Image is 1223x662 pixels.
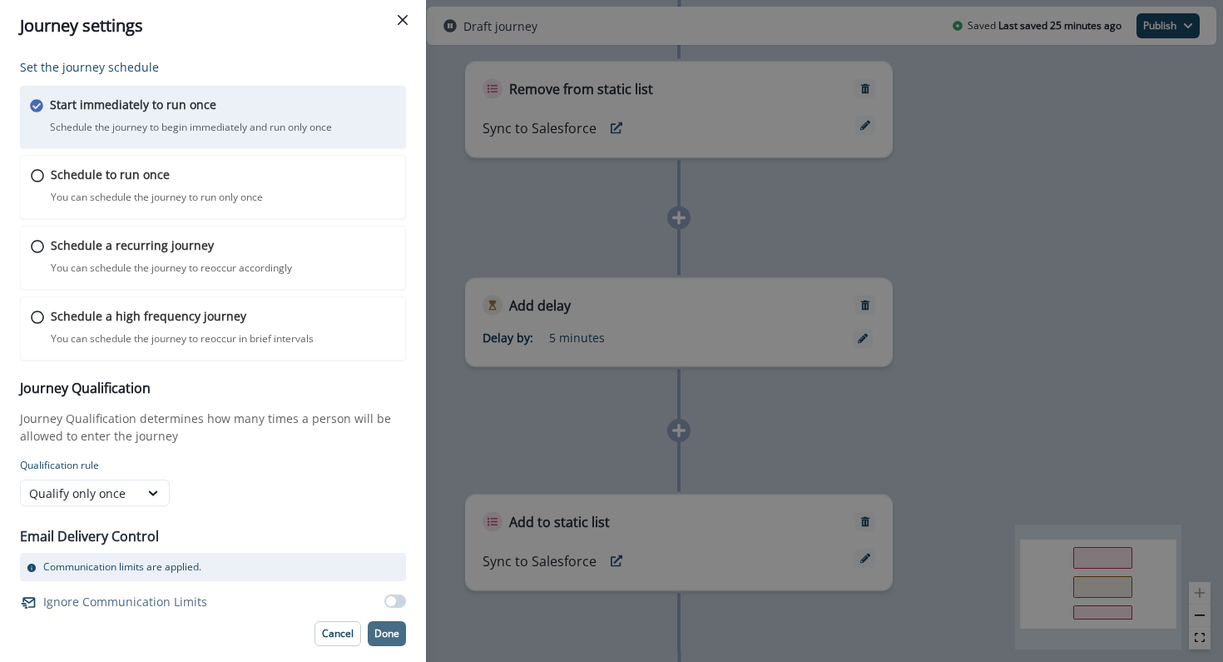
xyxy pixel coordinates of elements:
p: Schedule the journey to begin immediately and run only once [50,120,332,135]
p: Email Delivery Control [20,526,159,546]
h3: Journey Qualification [20,381,406,396]
p: Cancel [322,628,354,640]
p: Done [374,628,399,640]
p: Journey Qualification determines how many times a person will be allowed to enter the journey [20,410,406,445]
p: Qualification rule [20,458,406,473]
p: You can schedule the journey to run only once [51,190,263,205]
div: Journey settings [20,13,406,38]
p: Set the journey schedule [20,58,406,76]
p: Ignore Communication Limits [43,593,207,610]
p: You can schedule the journey to reoccur in brief intervals [51,331,314,346]
button: Cancel [314,621,361,646]
button: Done [368,621,406,646]
p: Start immediately to run once [50,96,216,113]
button: Close [389,7,416,33]
p: Schedule a high frequency journey [51,307,246,325]
p: Schedule a recurring journey [51,236,214,254]
p: Schedule to run once [51,166,170,183]
p: Communication limits are applied. [43,560,201,575]
p: You can schedule the journey to reoccur accordingly [51,261,292,276]
div: Qualify only once [29,485,131,502]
